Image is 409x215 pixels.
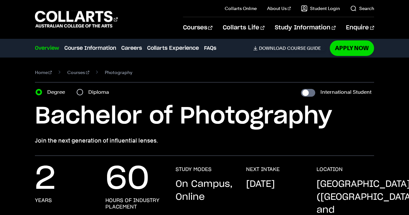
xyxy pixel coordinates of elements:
[35,136,374,145] p: Join the next generation of influential lenses.
[64,44,116,52] a: Course Information
[259,45,286,51] span: Download
[35,44,59,52] a: Overview
[225,5,257,12] a: Collarts Online
[176,166,211,173] h3: STUDY MODES
[223,17,264,38] a: Collarts Life
[246,166,280,173] h3: NEXT INTAKE
[330,40,374,56] a: Apply Now
[35,68,52,77] a: Home
[35,10,118,28] div: Go to homepage
[105,197,163,210] h3: hours of industry placement
[320,88,371,97] label: International Student
[35,166,56,192] p: 2
[35,197,52,204] h3: years
[301,5,340,12] a: Student Login
[67,68,89,77] a: Courses
[253,45,326,51] a: DownloadCourse Guide
[47,88,69,97] label: Degree
[35,102,374,131] h1: Bachelor of Photography
[204,44,216,52] a: FAQs
[246,178,275,191] p: [DATE]
[317,166,343,173] h3: LOCATION
[105,166,149,192] p: 60
[105,68,132,77] span: Photography
[267,5,291,12] a: About Us
[121,44,142,52] a: Careers
[176,178,233,204] p: On Campus, Online
[183,17,212,38] a: Courses
[147,44,199,52] a: Collarts Experience
[350,5,374,12] a: Search
[88,88,113,97] label: Diploma
[346,17,374,38] a: Enquire
[275,17,336,38] a: Study Information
